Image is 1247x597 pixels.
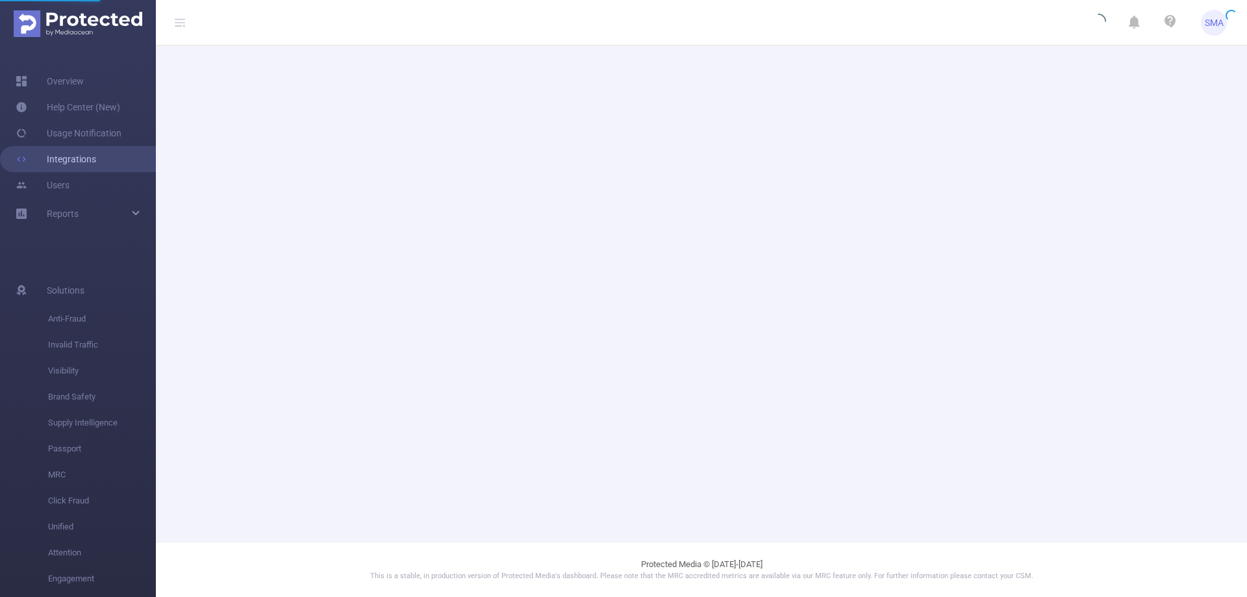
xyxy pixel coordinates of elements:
span: SMA [1205,10,1224,36]
span: Invalid Traffic [48,332,156,358]
span: Anti-Fraud [48,306,156,332]
p: This is a stable, in production version of Protected Media's dashboard. Please note that the MRC ... [188,571,1215,582]
span: Attention [48,540,156,566]
span: Visibility [48,358,156,384]
a: Integrations [16,146,96,172]
span: Supply Intelligence [48,410,156,436]
span: Unified [48,514,156,540]
span: MRC [48,462,156,488]
img: Protected Media [14,10,142,37]
span: Passport [48,436,156,462]
a: Users [16,172,69,198]
a: Usage Notification [16,120,121,146]
span: Solutions [47,277,84,303]
a: Help Center (New) [16,94,120,120]
i: icon: loading [1090,14,1106,32]
span: Click Fraud [48,488,156,514]
a: Reports [47,201,79,227]
footer: Protected Media © [DATE]-[DATE] [156,542,1247,597]
span: Reports [47,209,79,219]
span: Brand Safety [48,384,156,410]
span: Engagement [48,566,156,592]
a: Overview [16,68,84,94]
